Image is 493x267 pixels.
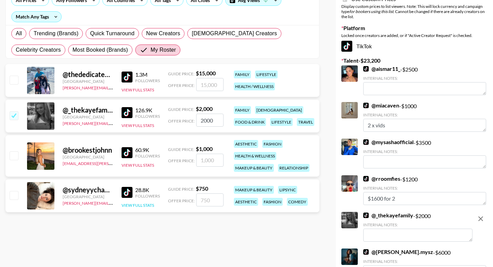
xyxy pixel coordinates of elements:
[63,79,113,84] div: [GEOGRAPHIC_DATA]
[122,87,154,92] button: View Full Stats
[122,203,154,208] button: View Full Stats
[73,46,128,54] span: Most Booked (Brands)
[363,212,472,242] div: - $ 2000
[196,78,224,91] input: 15,000
[63,194,113,199] div: [GEOGRAPHIC_DATA]
[341,41,488,52] div: TikTok
[255,71,278,78] div: lifestyle
[122,147,132,158] img: TikTok
[363,66,369,72] img: TikTok
[168,187,194,192] span: Guide Price:
[363,192,486,205] textarea: $1600 for 2
[349,9,393,14] em: for bookers using this list
[297,118,314,126] div: travel
[363,102,399,109] a: @miacaven
[363,175,400,182] a: @rroomfies
[234,82,275,90] div: health / wellness
[90,29,135,38] span: Quick Turnaround
[168,118,195,124] span: Offer Price:
[12,12,61,22] div: Match Any Tags
[135,107,160,114] div: 126.9K
[168,71,194,76] span: Guide Price:
[363,103,369,108] img: TikTok
[234,140,258,148] div: aesthetic
[16,46,61,54] span: Celebrity Creators
[270,118,293,126] div: lifestyle
[363,112,486,117] div: Internal Notes:
[168,107,194,112] span: Guide Price:
[63,154,113,160] div: [GEOGRAPHIC_DATA]
[168,198,195,203] span: Offer Price:
[196,70,216,76] strong: $ 15,000
[363,249,433,255] a: @[PERSON_NAME].mysz
[234,106,251,114] div: family
[262,198,283,206] div: fashion
[135,78,160,83] div: Followers
[363,222,472,227] div: Internal Notes:
[196,145,213,152] strong: $ 1,000
[234,164,274,172] div: makeup & beauty
[63,146,113,154] div: @ brookestjohnn
[63,119,197,126] a: [PERSON_NAME][EMAIL_ADDRESS][PERSON_NAME][DOMAIN_NAME]
[234,198,258,206] div: aesthetic
[341,4,488,19] div: Display custom prices to list viewers. Note: This will lock currency and campaign type . Cannot b...
[63,160,164,166] a: [EMAIL_ADDRESS][PERSON_NAME][DOMAIN_NAME]
[255,106,303,114] div: [DEMOGRAPHIC_DATA]
[341,57,488,64] label: Talent - $ 23,200
[122,72,132,82] img: TikTok
[168,83,195,88] span: Offer Price:
[341,41,352,52] img: TikTok
[363,212,413,219] a: @_thekayefamily
[278,164,309,172] div: relationship
[363,175,486,205] div: - $ 1200
[135,153,160,158] div: Followers
[234,118,266,126] div: food & drink
[151,46,176,54] span: My Roster
[63,186,113,194] div: @ sydneyychambers
[135,71,160,78] div: 1.3M
[196,105,213,112] strong: $ 2,000
[363,176,369,181] img: TikTok
[34,29,78,38] span: Trending (Brands)
[16,29,22,38] span: All
[168,158,195,163] span: Offer Price:
[63,84,197,90] a: [PERSON_NAME][EMAIL_ADDRESS][PERSON_NAME][DOMAIN_NAME]
[363,259,486,264] div: Internal Notes:
[122,107,132,118] img: TikTok
[168,147,194,152] span: Guide Price:
[234,152,276,160] div: health & wellness
[363,65,486,95] div: - $ 2500
[196,154,224,167] input: 1,000
[196,193,224,206] input: 750
[63,199,197,206] a: [PERSON_NAME][EMAIL_ADDRESS][PERSON_NAME][DOMAIN_NAME]
[341,25,488,31] label: Platform
[363,249,369,255] img: TikTok
[196,114,224,127] input: 2,000
[278,186,297,194] div: lipsync
[363,65,400,72] a: @aismar11_
[341,33,488,38] div: Locked once creators are added, or if "Active Creator Request" is checked.
[363,139,486,168] div: - $ 3500
[122,123,154,128] button: View Full Stats
[135,193,160,199] div: Followers
[146,29,180,38] span: New Creators
[287,198,308,206] div: comedy
[122,163,154,168] button: View Full Stats
[363,119,486,132] textarea: 2 x vids
[363,76,486,81] div: Internal Notes:
[196,185,208,192] strong: $ 750
[63,106,113,114] div: @ _thekayefamily
[135,114,160,119] div: Followers
[63,70,113,79] div: @ thededicatedcaregiver
[363,139,369,145] img: TikTok
[363,186,486,191] div: Internal Notes:
[363,149,486,154] div: Internal Notes:
[63,114,113,119] div: [GEOGRAPHIC_DATA]
[135,147,160,153] div: 60.9K
[474,212,488,226] button: remove
[363,213,369,218] img: TikTok
[363,139,414,145] a: @mysashaofficial
[135,187,160,193] div: 28.8K
[122,187,132,198] img: TikTok
[262,140,283,148] div: fashion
